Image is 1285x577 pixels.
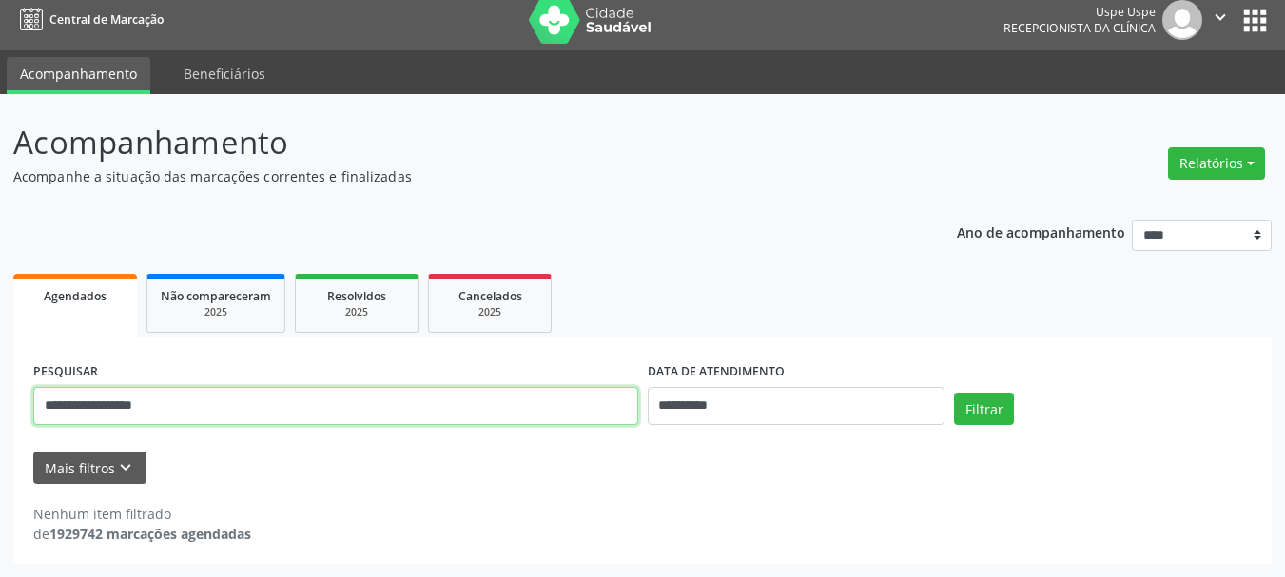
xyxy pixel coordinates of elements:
label: DATA DE ATENDIMENTO [648,357,785,387]
span: Central de Marcação [49,11,164,28]
a: Central de Marcação [13,4,164,35]
p: Ano de acompanhamento [957,220,1125,243]
div: Nenhum item filtrado [33,504,251,524]
label: PESQUISAR [33,357,98,387]
i: keyboard_arrow_down [115,457,136,478]
button: apps [1238,4,1272,37]
div: 2025 [161,305,271,319]
span: Resolvidos [327,288,386,304]
span: Recepcionista da clínica [1003,20,1156,36]
p: Acompanhe a situação das marcações correntes e finalizadas [13,166,894,186]
a: Beneficiários [170,57,279,90]
span: Agendados [44,288,107,304]
p: Acompanhamento [13,119,894,166]
a: Acompanhamento [7,57,150,94]
div: 2025 [442,305,537,319]
div: 2025 [309,305,404,319]
div: Uspe Uspe [1003,4,1156,20]
span: Cancelados [458,288,522,304]
button: Mais filtroskeyboard_arrow_down [33,452,146,485]
div: de [33,524,251,544]
i:  [1210,7,1231,28]
button: Relatórios [1168,147,1265,180]
button: Filtrar [954,393,1014,425]
span: Não compareceram [161,288,271,304]
strong: 1929742 marcações agendadas [49,525,251,543]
